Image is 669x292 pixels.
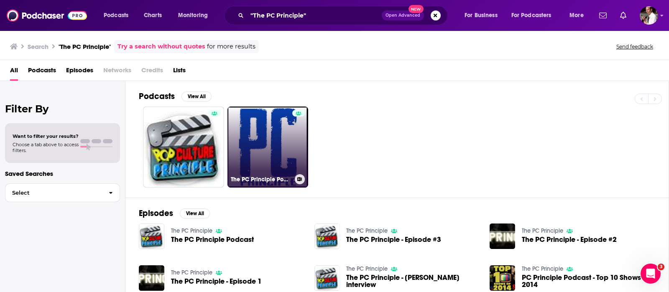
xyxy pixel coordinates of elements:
[382,10,424,20] button: Open AdvancedNew
[346,274,480,288] a: The PC Principle - Lance Reddick interview
[640,6,658,25] img: User Profile
[386,13,420,18] span: Open Advanced
[569,10,584,21] span: More
[171,227,212,234] a: The PC Principle
[141,63,163,81] span: Credits
[139,223,164,249] img: The PC Principle Podcast
[207,42,255,51] span: for more results
[178,10,208,21] span: Monitoring
[5,170,120,178] p: Saved Searches
[66,63,93,81] a: Episodes
[614,43,656,50] button: Send feedback
[247,9,382,22] input: Search podcasts, credits, & more...
[104,10,128,21] span: Podcasts
[522,265,563,272] a: The PC Principle
[10,63,18,81] a: All
[658,264,664,270] span: 3
[139,265,164,291] img: The PC Principle - Episode 1
[5,103,120,115] h2: Filter By
[13,142,79,153] span: Choose a tab above to access filters.
[98,9,139,22] button: open menu
[617,8,630,23] a: Show notifications dropdown
[180,208,210,218] button: View All
[7,8,87,23] img: Podchaser - Follow, Share and Rate Podcasts
[522,236,617,243] a: The PC Principle - Episode #2
[506,9,564,22] button: open menu
[171,269,212,276] a: The PC Principle
[640,6,658,25] button: Show profile menu
[117,42,205,51] a: Try a search without quotes
[314,223,340,249] img: The PC Principle - Episode #3
[227,107,309,188] a: The PC Principle Podcast
[103,63,131,81] span: Networks
[5,190,102,196] span: Select
[522,274,655,288] a: PC Principle Podcast - Top 10 Shows Of 2014
[459,9,508,22] button: open menu
[490,265,515,291] img: PC Principle Podcast - Top 10 Shows Of 2014
[28,63,56,81] a: Podcasts
[231,176,291,183] h3: The PC Principle Podcast
[138,9,167,22] a: Charts
[59,43,111,51] h3: "The PC Principle"
[596,8,610,23] a: Show notifications dropdown
[346,274,480,288] span: The PC Principle - [PERSON_NAME] interview
[232,6,456,25] div: Search podcasts, credits, & more...
[465,10,498,21] span: For Business
[346,227,388,234] a: The PC Principle
[139,91,175,102] h2: Podcasts
[144,10,162,21] span: Charts
[641,264,661,284] iframe: Intercom live chat
[522,227,563,234] a: The PC Principle
[5,183,120,202] button: Select
[171,236,254,243] a: The PC Principle Podcast
[511,10,552,21] span: For Podcasters
[564,9,594,22] button: open menu
[28,43,49,51] h3: Search
[181,91,212,102] button: View All
[409,5,424,13] span: New
[139,91,212,102] a: PodcastsView All
[13,133,79,139] span: Want to filter your results?
[172,9,219,22] button: open menu
[346,265,388,272] a: The PC Principle
[346,236,441,243] a: The PC Principle - Episode #3
[640,6,658,25] span: Logged in as Quarto
[139,208,210,218] a: EpisodesView All
[314,265,340,291] img: The PC Principle - Lance Reddick interview
[139,208,173,218] h2: Episodes
[173,63,186,81] a: Lists
[490,223,515,249] img: The PC Principle - Episode #2
[171,278,262,285] a: The PC Principle - Episode 1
